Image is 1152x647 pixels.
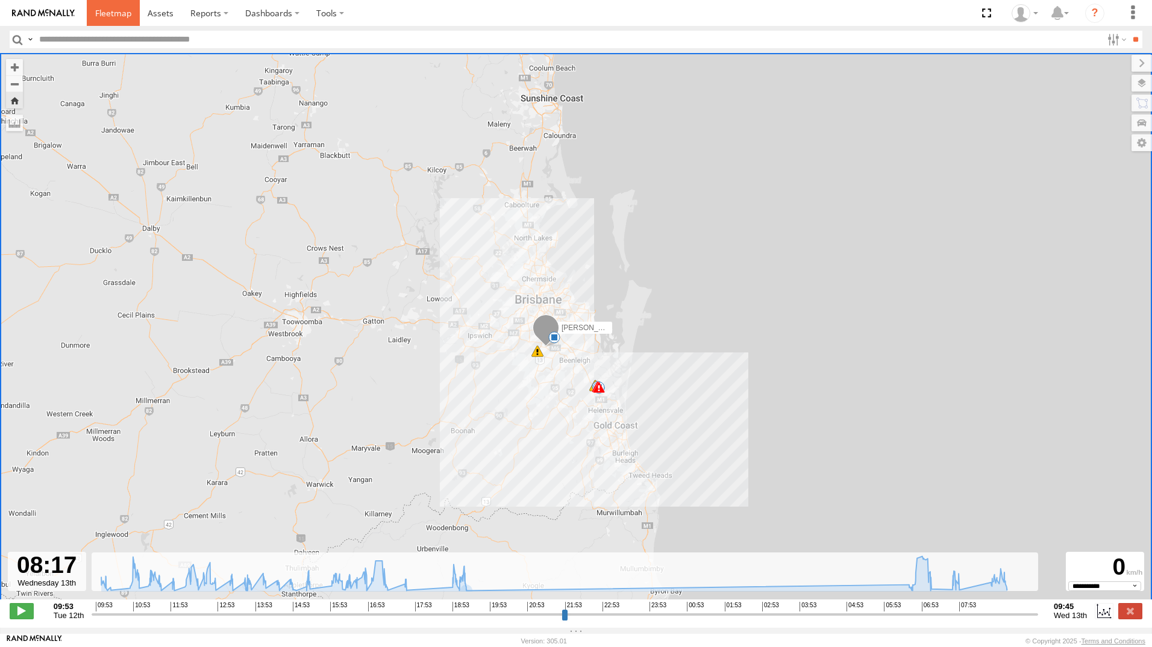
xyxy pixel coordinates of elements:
span: 11:53 [171,602,187,611]
span: 21:53 [565,602,582,611]
strong: 09:53 [54,602,84,611]
span: 12:53 [218,602,234,611]
span: Wed 13th Aug 2025 [1054,611,1087,620]
strong: 09:45 [1054,602,1087,611]
i: ? [1085,4,1104,23]
a: Visit our Website [7,635,62,647]
div: 0 [1068,554,1142,581]
div: 41 [531,345,543,357]
div: 19 [548,331,560,343]
span: 19:53 [490,602,507,611]
button: Zoom out [6,75,23,92]
button: Zoom in [6,59,23,75]
div: Marco DiBenedetto [1007,4,1042,22]
label: Close [1118,603,1142,619]
span: [PERSON_NAME] - 842JY2 [562,323,652,332]
label: Search Filter Options [1103,31,1129,48]
span: 14:53 [293,602,310,611]
label: Measure [6,114,23,131]
span: 06:53 [922,602,939,611]
div: © Copyright 2025 - [1025,637,1145,645]
button: Zoom Home [6,92,23,108]
span: 17:53 [415,602,432,611]
span: 01:53 [725,602,742,611]
span: 02:53 [762,602,779,611]
span: 13:53 [255,602,272,611]
a: Terms and Conditions [1082,637,1145,645]
img: rand-logo.svg [12,9,75,17]
span: 05:53 [884,602,901,611]
span: 18:53 [452,602,469,611]
span: 04:53 [847,602,863,611]
span: 09:53 [96,602,113,611]
span: 22:53 [603,602,619,611]
label: Map Settings [1132,134,1152,151]
div: Version: 305.01 [521,637,567,645]
span: 10:53 [133,602,150,611]
span: 07:53 [959,602,976,611]
span: 15:53 [330,602,347,611]
span: 16:53 [368,602,385,611]
span: 00:53 [687,602,704,611]
span: 20:53 [527,602,544,611]
label: Search Query [25,31,35,48]
span: 03:53 [800,602,816,611]
span: Tue 12th Aug 2025 [54,611,84,620]
span: 23:53 [650,602,666,611]
div: 10 [589,380,601,392]
label: Play/Stop [10,603,34,619]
